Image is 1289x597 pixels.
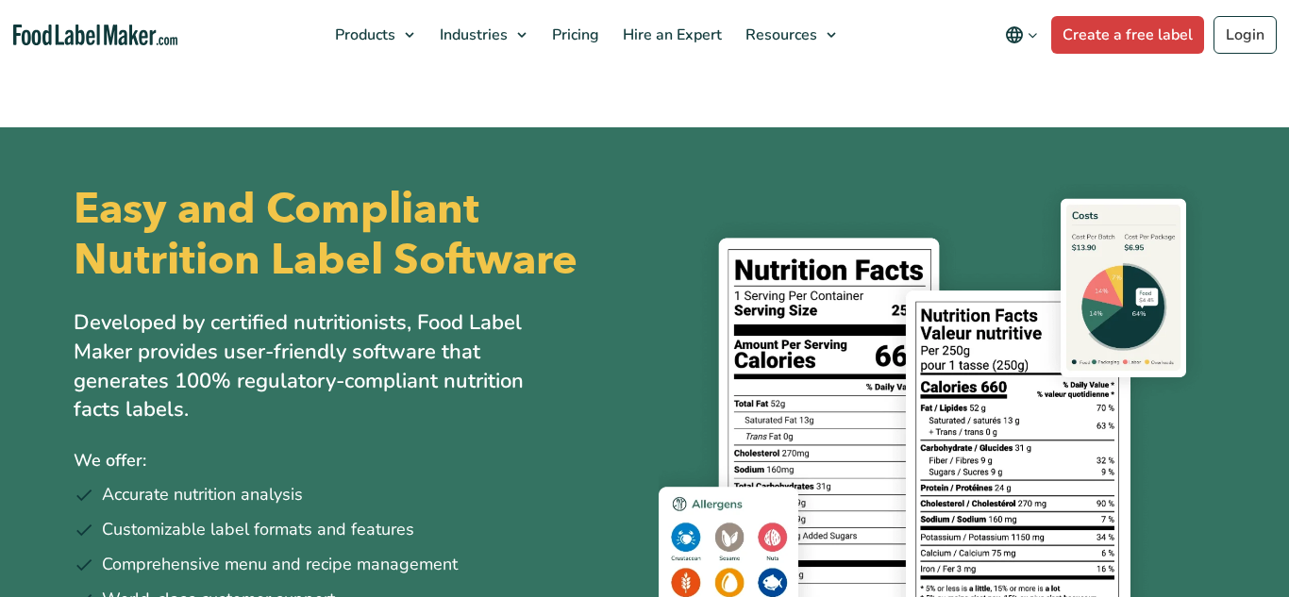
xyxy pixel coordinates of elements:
span: Products [329,25,397,45]
p: We offer: [74,447,630,474]
span: Customizable label formats and features [102,517,414,542]
button: Change language [992,16,1051,54]
a: Create a free label [1051,16,1204,54]
span: Pricing [546,25,601,45]
a: Login [1214,16,1277,54]
p: Developed by certified nutritionists, Food Label Maker provides user-friendly software that gener... [74,308,564,424]
span: Comprehensive menu and recipe management [102,552,458,577]
h1: Easy and Compliant Nutrition Label Software [74,184,630,286]
span: Resources [740,25,819,45]
span: Hire an Expert [617,25,724,45]
a: Food Label Maker homepage [13,25,177,46]
span: Industries [434,25,510,45]
span: Accurate nutrition analysis [102,482,303,507]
